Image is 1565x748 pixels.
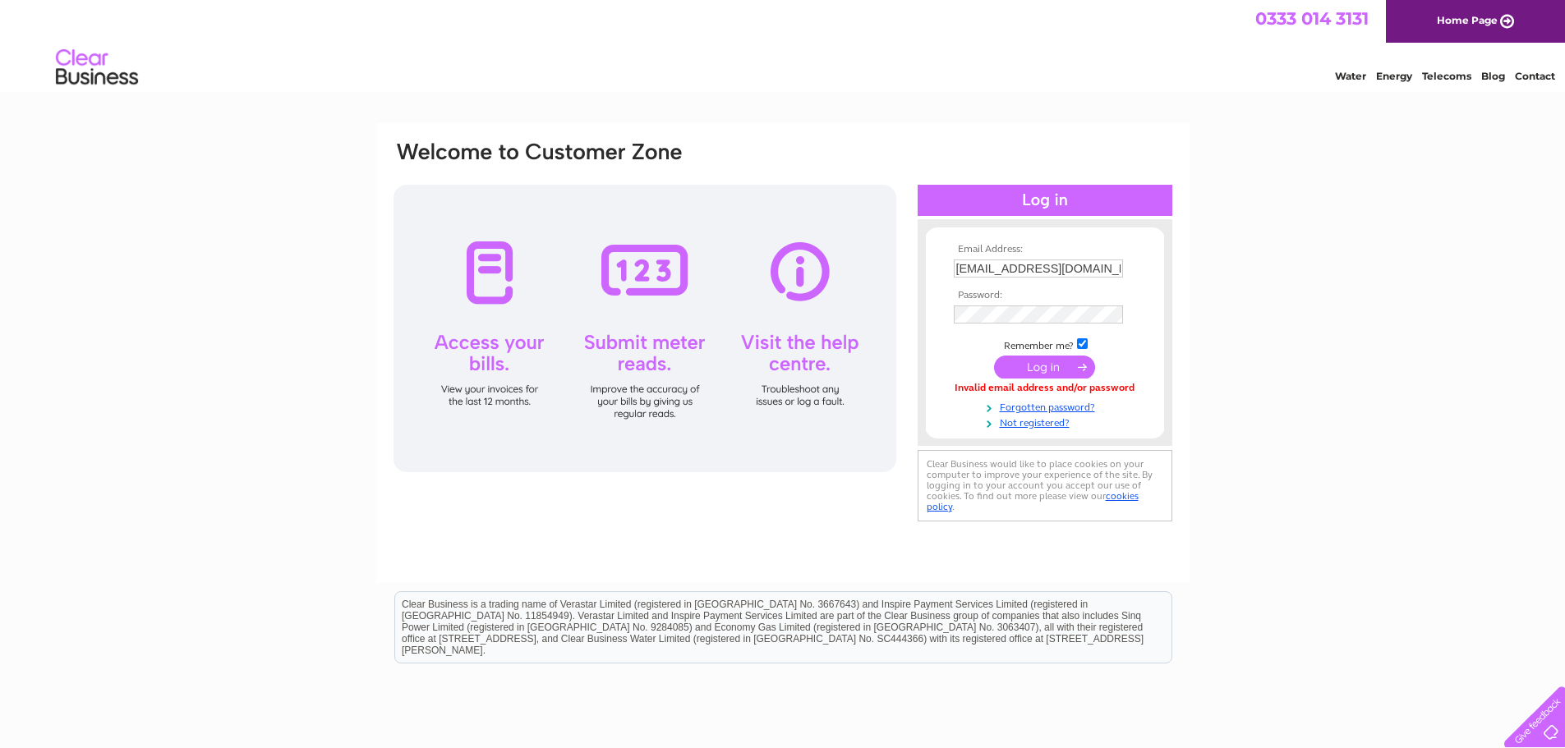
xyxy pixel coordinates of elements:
a: Blog [1481,70,1505,82]
div: Clear Business would like to place cookies on your computer to improve your experience of the sit... [918,450,1172,521]
a: 0333 014 3131 [1255,8,1369,29]
input: Submit [994,356,1095,379]
th: Email Address: [950,244,1140,255]
a: Water [1335,70,1366,82]
th: Password: [950,290,1140,301]
a: Not registered? [954,414,1140,429]
td: Remember me? [950,336,1140,352]
div: Clear Business is a trading name of Verastar Limited (registered in [GEOGRAPHIC_DATA] No. 3667643... [395,9,1171,80]
a: Contact [1515,70,1555,82]
img: logo.png [55,43,139,93]
a: Telecoms [1422,70,1471,82]
a: Forgotten password? [954,398,1140,414]
a: Energy [1376,70,1412,82]
div: Invalid email address and/or password [954,383,1136,394]
a: cookies policy [927,490,1139,512]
